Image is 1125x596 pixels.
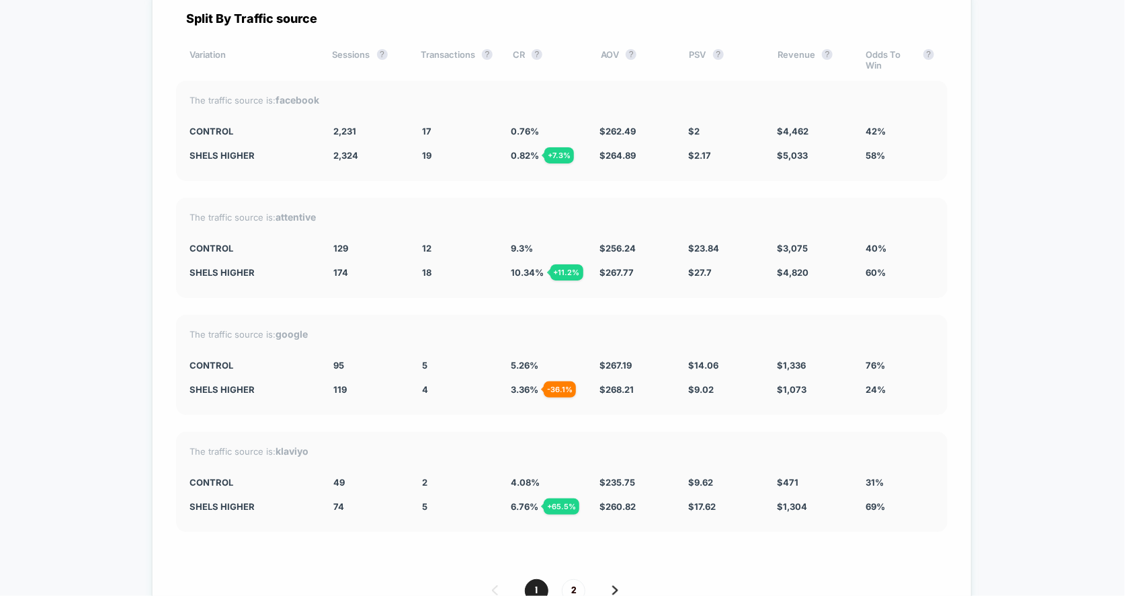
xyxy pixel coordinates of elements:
[923,49,934,60] button: ?
[713,49,724,60] button: ?
[333,243,348,254] span: 129
[333,126,356,137] span: 2,231
[422,243,431,254] span: 12
[333,501,344,512] span: 74
[190,501,313,512] div: shels higher
[190,360,313,371] div: CONTROL
[777,150,808,161] span: $ 5,033
[190,328,934,340] div: The traffic source is:
[377,49,388,60] button: ?
[276,328,308,340] strong: google
[190,211,934,223] div: The traffic source is:
[511,360,538,371] span: 5.26 %
[333,150,358,161] span: 2,324
[599,267,634,278] span: $ 267.77
[511,126,539,137] span: 0.76 %
[333,360,344,371] span: 95
[544,381,576,398] div: - 36.1 %
[599,243,636,254] span: $ 256.24
[688,501,716,512] span: $ 17.62
[612,586,618,595] img: pagination forward
[511,384,538,395] span: 3.36 %
[777,360,806,371] span: $ 1,336
[777,384,806,395] span: $ 1,073
[190,49,312,71] div: Variation
[599,150,636,161] span: $ 264.89
[688,360,718,371] span: $ 14.06
[190,150,313,161] div: shels higher
[421,49,493,71] div: Transactions
[422,384,428,395] span: 4
[599,126,636,137] span: $ 262.49
[422,267,431,278] span: 18
[777,126,808,137] span: $ 4,462
[601,49,669,71] div: AOV
[550,264,583,281] div: + 11.2 %
[688,477,713,488] span: $ 9.62
[532,49,542,60] button: ?
[422,360,427,371] span: 5
[422,501,427,512] span: 5
[422,477,427,488] span: 2
[511,243,533,254] span: 9.3 %
[513,49,581,71] div: CR
[688,150,711,161] span: $ 2.17
[422,126,431,137] span: 17
[276,94,319,106] strong: facebook
[482,49,493,60] button: ?
[544,147,574,163] div: + 7.3 %
[422,150,431,161] span: 19
[688,243,719,254] span: $ 23.84
[333,267,348,278] span: 174
[176,11,948,26] div: Split By Traffic source
[866,477,934,488] div: 31%
[688,126,700,137] span: $ 2
[866,126,934,137] div: 42%
[866,243,934,254] div: 40%
[190,477,313,488] div: CONTROL
[688,267,712,278] span: $ 27.7
[777,267,808,278] span: $ 4,820
[190,445,934,457] div: The traffic source is:
[511,150,539,161] span: 0.82 %
[599,477,635,488] span: $ 235.75
[276,445,308,457] strong: klaviyo
[866,150,934,161] div: 58%
[511,501,538,512] span: 6.76 %
[866,384,934,395] div: 24%
[333,49,401,71] div: Sessions
[866,267,934,278] div: 60%
[599,501,636,512] span: $ 260.82
[190,243,313,254] div: CONTROL
[778,49,845,71] div: Revenue
[866,360,934,371] div: 76%
[777,501,807,512] span: $ 1,304
[190,267,313,278] div: shels higher
[276,211,316,223] strong: attentive
[333,477,345,488] span: 49
[777,243,808,254] span: $ 3,075
[599,360,632,371] span: $ 267.19
[688,384,714,395] span: $ 9.02
[866,501,934,512] div: 69%
[544,498,579,515] div: + 65.5 %
[190,384,313,395] div: shels higher
[190,94,934,106] div: The traffic source is:
[690,49,757,71] div: PSV
[333,384,347,395] span: 119
[822,49,833,60] button: ?
[626,49,636,60] button: ?
[511,477,540,488] span: 4.08 %
[599,384,634,395] span: $ 268.21
[777,477,798,488] span: $ 471
[511,267,544,278] span: 10.34 %
[866,49,934,71] div: Odds To Win
[190,126,313,137] div: CONTROL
